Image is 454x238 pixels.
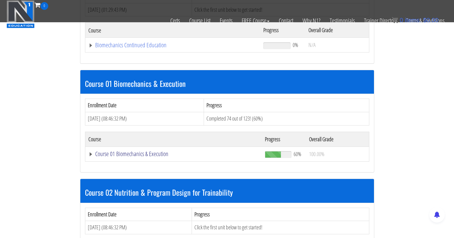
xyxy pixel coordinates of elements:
td: [DATE] (08:46:32 PM) [85,221,192,234]
h3: Course 01 Biomechanics & Execution [85,79,369,87]
a: FREE Course [237,10,274,32]
th: Enrollment Date [85,99,204,112]
span: 0% [293,41,298,48]
img: n1-education [6,0,35,28]
a: Events [215,10,237,32]
a: Course List [185,10,215,32]
a: Trainer Directory [359,10,401,32]
td: [DATE] (08:46:32 PM) [85,112,204,125]
td: Click the first unit below to get started! [192,221,369,234]
a: Why N1? [298,10,325,32]
th: Overall Grade [306,132,369,147]
span: $ [423,17,426,23]
span: 60% [294,151,301,157]
a: Terms & Conditions [401,10,449,32]
a: Contact [274,10,298,32]
img: icon11.png [392,17,398,23]
a: 0 [35,1,48,9]
td: Completed 74 out of 123! (60%) [204,112,369,125]
span: 0 [40,2,48,10]
td: N/A [305,38,369,53]
th: Progress [192,208,369,221]
th: Course [85,132,262,147]
span: 0 [400,17,403,23]
th: Progress [204,99,369,112]
span: items: [405,17,421,23]
h3: Course 02 Nutrition & Program Design for Trainability [85,188,369,196]
a: Testimonials [325,10,359,32]
th: Enrollment Date [85,208,192,221]
a: Biomechanics Continued Education [88,42,257,48]
a: Course 01 Biomechanics & Execution [88,151,259,157]
bdi: 0.00 [423,17,439,23]
td: 100.00% [306,147,369,161]
a: Certs [166,10,185,32]
th: Progress [262,132,306,147]
a: 0 items: $0.00 [392,17,439,23]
